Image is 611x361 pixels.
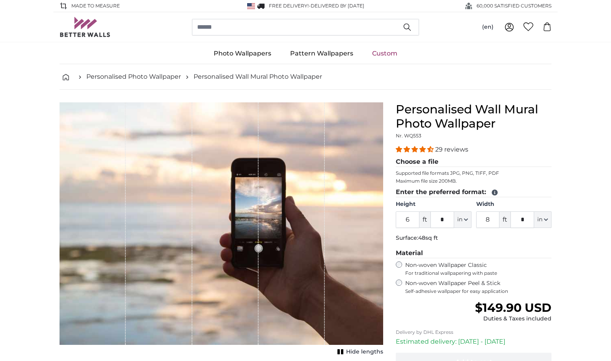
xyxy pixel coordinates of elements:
div: 1 of 1 [60,102,383,357]
span: Self-adhesive wallpaper for easy application [405,288,551,294]
p: Maximum file size 200MB. [396,178,551,184]
p: Surface: [396,234,551,242]
button: Hide lengths [335,346,383,357]
a: Photo Wallpapers [204,43,281,64]
span: Hide lengths [346,348,383,356]
p: Estimated delivery: [DATE] - [DATE] [396,337,551,346]
legend: Choose a file [396,157,551,167]
button: (en) [476,20,500,34]
span: in [457,216,462,224]
span: 29 reviews [435,146,468,153]
label: Non-woven Wallpaper Peel & Stick [405,280,551,294]
nav: breadcrumbs [60,64,551,90]
span: 4.34 stars [396,146,435,153]
span: 48sq ft [418,234,438,241]
label: Non-woven Wallpaper Classic [405,261,551,276]
img: Betterwalls [60,17,111,37]
span: Delivered by [DATE] [311,3,364,9]
span: FREE delivery! [269,3,309,9]
span: Made to Measure [71,2,120,9]
p: Supported file formats JPG, PNG, TIFF, PDF [396,170,551,176]
a: Personalised Wall Mural Photo Wallpaper [194,72,322,81]
img: United States [247,3,255,9]
button: in [454,211,471,228]
legend: Material [396,248,551,258]
span: ft [419,211,430,228]
span: For traditional wallpapering with paste [405,270,551,276]
label: Width [476,200,551,208]
span: Nr. WQ553 [396,133,421,139]
h1: Personalised Wall Mural Photo Wallpaper [396,102,551,131]
span: ft [499,211,510,228]
a: Pattern Wallpapers [281,43,363,64]
a: Personalised Photo Wallpaper [86,72,181,81]
p: Delivery by DHL Express [396,329,551,335]
span: in [537,216,542,224]
span: - [309,3,364,9]
button: in [534,211,551,228]
span: $149.90 USD [475,300,551,315]
legend: Enter the preferred format: [396,187,551,197]
a: Custom [363,43,407,64]
div: Duties & Taxes included [475,315,551,323]
label: Height [396,200,471,208]
span: 60,000 SATISFIED CUSTOMERS [477,2,551,9]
